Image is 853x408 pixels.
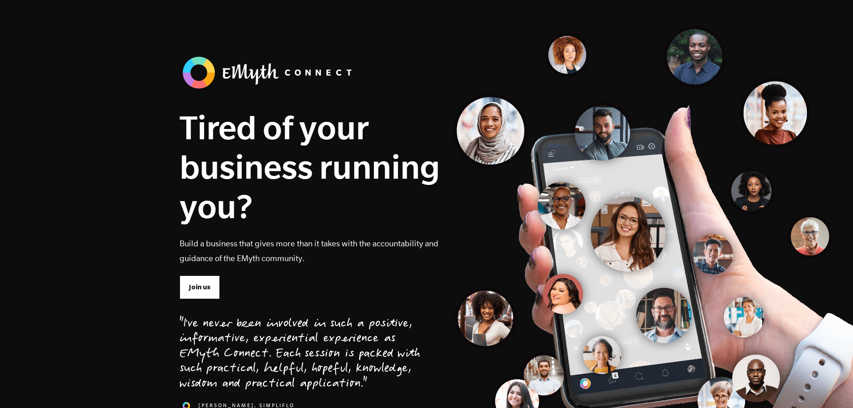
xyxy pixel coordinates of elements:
[180,236,440,266] p: Build a business that gives more than it takes with the accountability and guidance of the EMyth ...
[180,275,220,299] a: Join us
[180,107,440,226] h1: Tired of your business running you?
[189,282,210,292] span: Join us
[180,317,420,392] div: "I've never been involved in such a positive, informative, experiential experience as EMyth Conne...
[180,54,359,91] img: banner_logo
